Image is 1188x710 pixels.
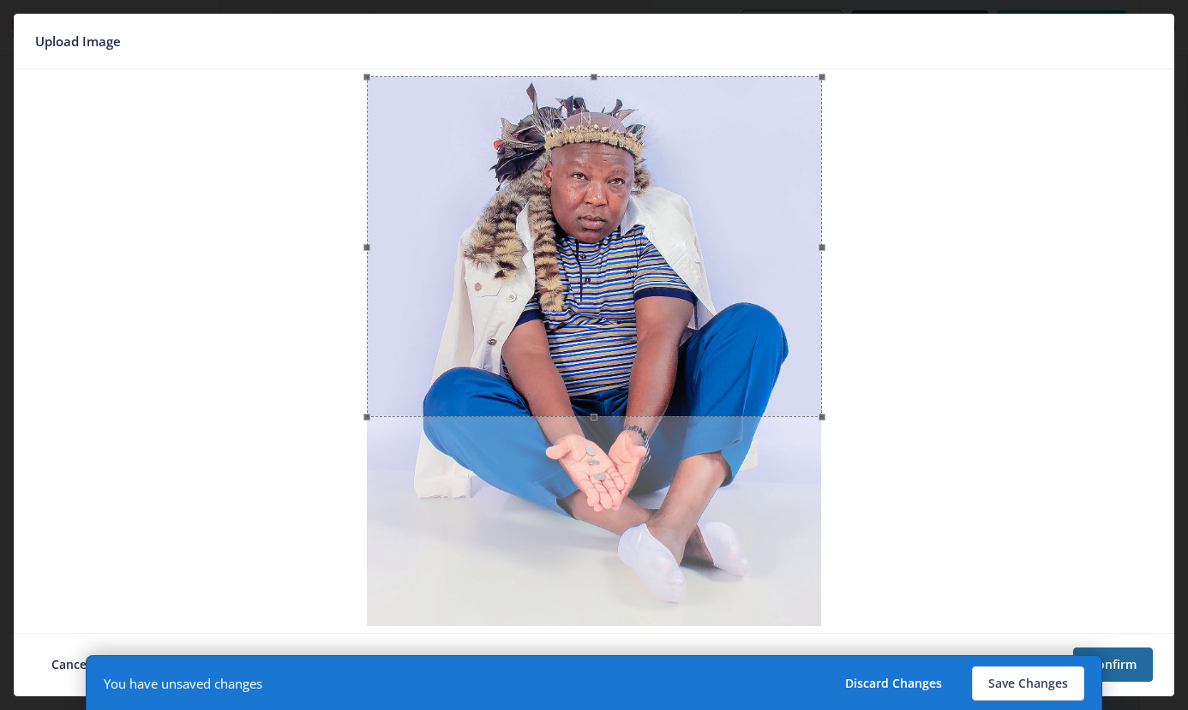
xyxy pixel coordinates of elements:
[35,647,106,682] button: Cancel
[35,28,121,55] span: Upload Image
[104,675,262,692] div: You have unsaved changes
[1073,647,1153,682] button: Confirm
[972,666,1084,701] button: Save Changes
[829,666,958,701] button: Discard Changes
